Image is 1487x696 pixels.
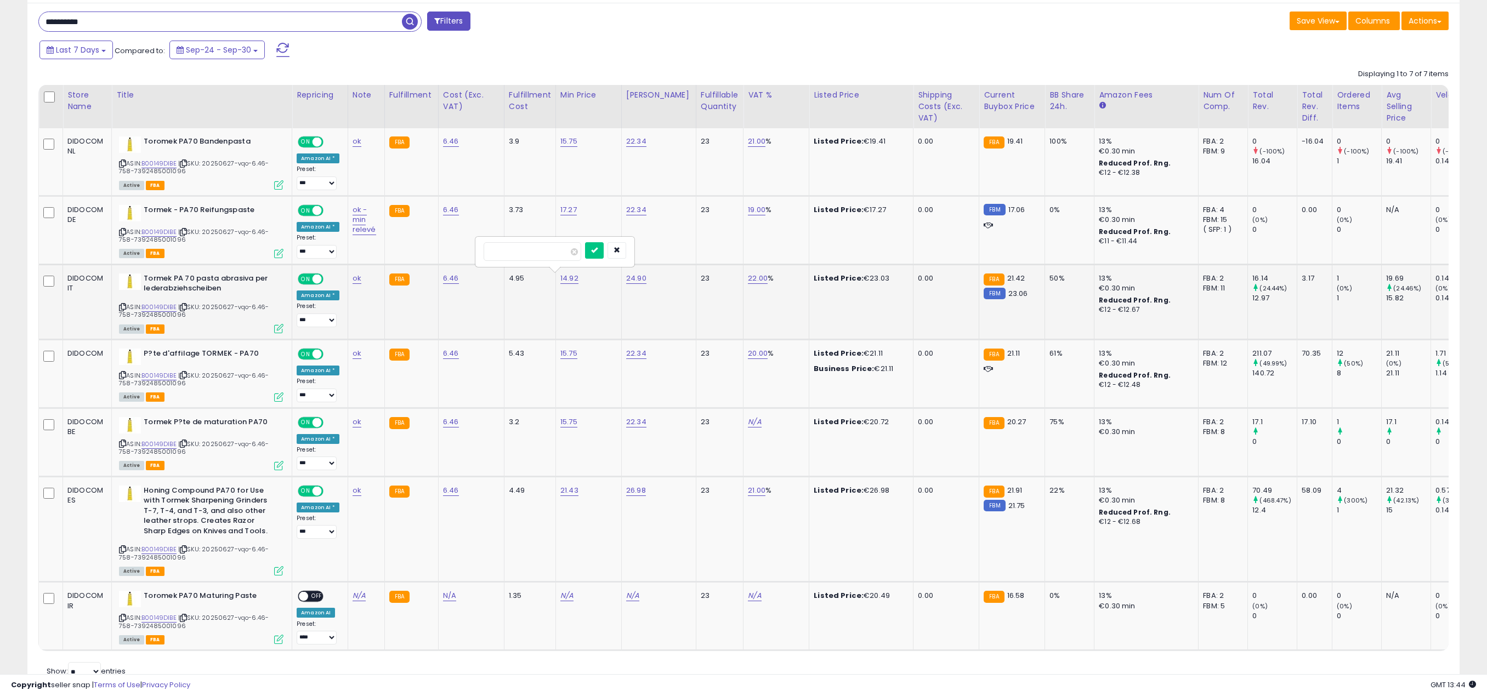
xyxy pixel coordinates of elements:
[119,417,283,469] div: ASIN:
[1099,101,1105,111] small: Amazon Fees.
[1386,349,1431,358] div: 21.11
[1443,147,1468,156] small: (-100%)
[984,204,1005,215] small: FBM
[984,136,1004,149] small: FBA
[1337,225,1381,235] div: 0
[141,303,177,312] a: B00149DIBE
[141,545,177,554] a: B00149DIBE
[748,485,765,496] a: 21.00
[119,324,144,334] span: All listings currently available for purchase on Amazon
[443,348,459,359] a: 6.46
[119,205,283,257] div: ASIN:
[297,166,339,190] div: Preset:
[144,273,277,296] b: Tormek PA 70 pasta abrasiva per lederabziehscheiben
[1435,156,1480,166] div: 0.14
[1337,293,1381,303] div: 1
[1435,89,1475,101] div: Velocity
[39,41,113,59] button: Last 7 Days
[1302,486,1324,495] div: 58.09
[1337,215,1352,224] small: (0%)
[144,136,277,150] b: Toromek PA70 Bandenpasta
[814,204,864,215] b: Listed Price:
[984,349,1004,361] small: FBA
[169,41,265,59] button: Sep-24 - Sep-30
[1099,89,1194,101] div: Amazon Fees
[119,486,283,575] div: ASIN:
[299,486,313,495] span: ON
[119,392,144,402] span: All listings currently available for purchase on Amazon
[1007,417,1026,427] span: 20.27
[1386,156,1431,166] div: 19.41
[353,136,361,147] a: ok
[1337,437,1381,447] div: 0
[1252,136,1297,146] div: 0
[353,348,361,359] a: ok
[389,89,434,101] div: Fulfillment
[748,349,801,358] div: %
[984,288,1005,299] small: FBM
[984,89,1040,112] div: Current Buybox Price
[748,89,804,101] div: VAT %
[701,89,739,112] div: Fulfillable Quantity
[814,273,864,283] b: Listed Price:
[1099,273,1190,283] div: 13%
[322,138,339,147] span: OFF
[119,136,141,153] img: 319v7gwh7EL._SL40_.jpg
[918,136,970,146] div: 0.00
[918,417,970,427] div: 0.00
[1302,273,1324,283] div: 3.17
[1099,168,1190,178] div: €12 - €12.38
[1435,368,1480,378] div: 1.14
[1099,417,1190,427] div: 13%
[814,136,864,146] b: Listed Price:
[1386,359,1401,368] small: (0%)
[748,136,801,146] div: %
[1435,215,1451,224] small: (0%)
[1099,380,1190,390] div: €12 - €12.48
[297,366,339,375] div: Amazon AI *
[1358,69,1449,79] div: Displaying 1 to 7 of 7 items
[984,417,1004,429] small: FBA
[1099,358,1190,368] div: €0.30 min
[322,418,339,427] span: OFF
[1049,136,1086,146] div: 100%
[1007,348,1020,358] span: 21.11
[626,89,691,101] div: [PERSON_NAME]
[1049,89,1089,112] div: BB Share 24h.
[1302,205,1324,215] div: 0.00
[119,249,144,258] span: All listings currently available for purchase on Amazon
[814,486,905,495] div: €26.98
[626,204,646,215] a: 22.34
[297,290,339,300] div: Amazon AI *
[1435,225,1480,235] div: 0
[1099,370,1171,380] b: Reduced Prof. Rng.
[918,349,970,358] div: 0.00
[297,153,339,163] div: Amazon AI *
[1099,227,1171,236] b: Reduced Prof. Rng.
[141,371,177,380] a: B00149DIBE
[626,485,646,496] a: 26.98
[1252,215,1268,224] small: (0%)
[1203,486,1239,495] div: FBA: 2
[141,613,177,623] a: B00149DIBE
[443,89,500,112] div: Cost (Exc. VAT)
[918,205,970,215] div: 0.00
[1290,12,1347,30] button: Save View
[814,89,909,101] div: Listed Price
[144,349,277,362] b: P?te d'affilage TORMEK - PA70
[1401,12,1449,30] button: Actions
[299,138,313,147] span: ON
[119,486,141,502] img: 319v7gwh7EL._SL40_.jpg
[1337,417,1381,427] div: 1
[1203,349,1239,358] div: FBA: 2
[1099,349,1190,358] div: 13%
[389,136,410,149] small: FBA
[1386,417,1431,427] div: 17.1
[1259,147,1285,156] small: (-100%)
[1435,417,1480,427] div: 0.14
[1337,368,1381,378] div: 8
[297,303,339,327] div: Preset:
[509,349,547,358] div: 5.43
[146,324,164,334] span: FBA
[389,273,410,286] small: FBA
